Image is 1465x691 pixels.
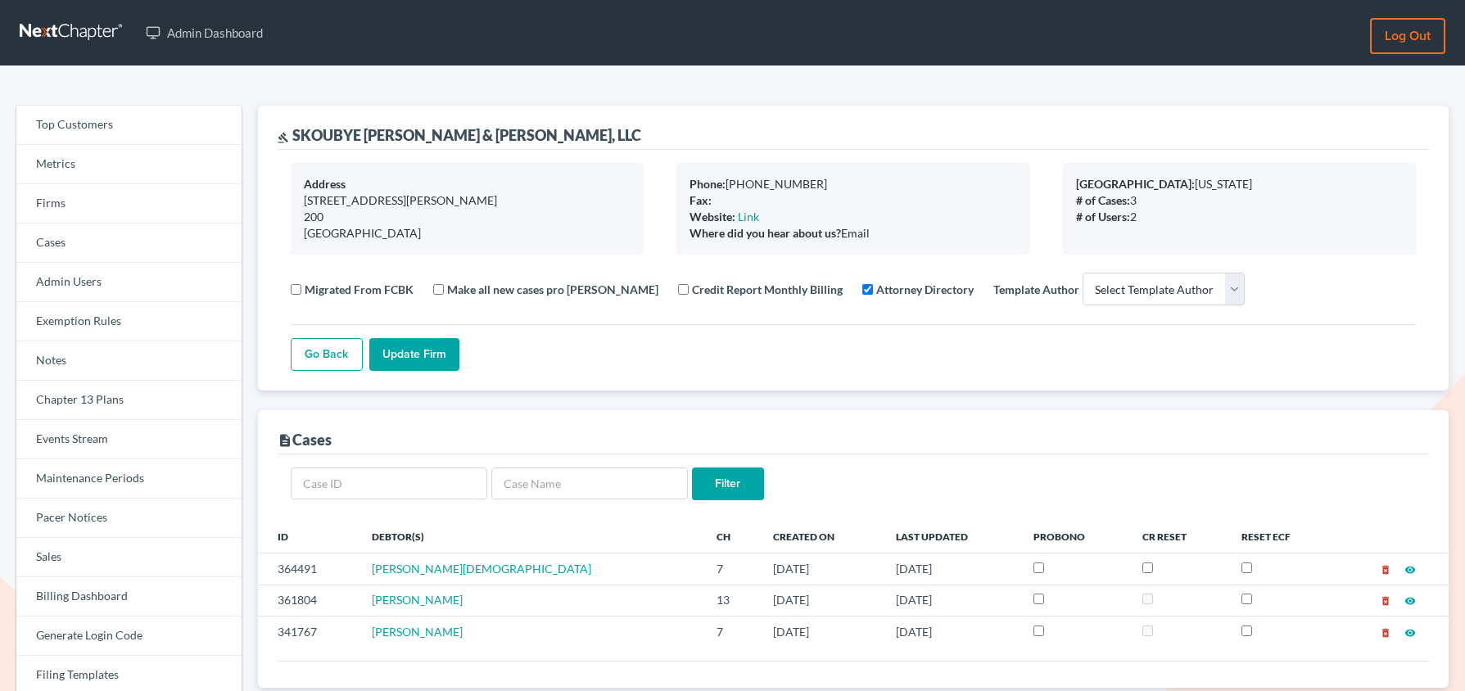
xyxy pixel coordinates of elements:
a: visibility [1404,593,1416,607]
a: Sales [16,538,242,577]
div: [PHONE_NUMBER] [690,176,1016,192]
a: Log out [1370,18,1445,54]
input: Case Name [491,467,688,500]
a: Exemption Rules [16,302,242,341]
i: visibility [1404,627,1416,639]
a: visibility [1404,562,1416,576]
th: Ch [703,520,760,553]
td: [DATE] [883,616,1020,648]
label: Template Author [993,281,1079,298]
div: 200 [304,209,631,225]
i: visibility [1404,564,1416,576]
td: 7 [703,553,760,585]
div: 2 [1076,209,1403,225]
a: Top Customers [16,106,242,145]
td: [DATE] [760,616,883,648]
b: [GEOGRAPHIC_DATA]: [1076,177,1195,191]
th: Created On [760,520,883,553]
label: Migrated From FCBK [305,281,414,298]
a: Admin Users [16,263,242,302]
div: SKOUBYE [PERSON_NAME] & [PERSON_NAME], LLC [278,125,641,145]
a: Chapter 13 Plans [16,381,242,420]
td: [DATE] [883,553,1020,585]
div: Email [690,225,1016,242]
div: [US_STATE] [1076,176,1403,192]
i: gavel [278,132,289,143]
b: Where did you hear about us? [690,226,841,240]
div: [GEOGRAPHIC_DATA] [304,225,631,242]
div: Cases [278,430,332,449]
i: visibility [1404,595,1416,607]
a: Pacer Notices [16,499,242,538]
label: Credit Report Monthly Billing [692,281,843,298]
td: [DATE] [883,585,1020,616]
a: [PERSON_NAME] [372,625,463,639]
a: delete_forever [1380,562,1391,576]
a: Link [738,210,759,224]
input: Update Firm [369,338,459,371]
th: CR Reset [1129,520,1228,553]
a: visibility [1404,625,1416,639]
b: Fax: [690,193,712,207]
td: 364491 [258,553,359,585]
td: 341767 [258,616,359,648]
input: Filter [692,467,764,500]
a: delete_forever [1380,593,1391,607]
td: [DATE] [760,585,883,616]
a: Maintenance Periods [16,459,242,499]
div: [STREET_ADDRESS][PERSON_NAME] [304,192,631,209]
i: delete_forever [1380,564,1391,576]
b: Address [304,177,346,191]
a: Notes [16,341,242,381]
b: # of Users: [1076,210,1130,224]
a: Firms [16,184,242,224]
td: 13 [703,585,760,616]
th: ID [258,520,359,553]
th: ProBono [1020,520,1129,553]
a: [PERSON_NAME] [372,593,463,607]
a: Billing Dashboard [16,577,242,616]
th: Reset ECF [1228,520,1334,553]
label: Make all new cases pro [PERSON_NAME] [447,281,658,298]
th: Last Updated [883,520,1020,553]
label: Attorney Directory [876,281,974,298]
a: Events Stream [16,420,242,459]
a: [PERSON_NAME][DEMOGRAPHIC_DATA] [372,562,591,576]
i: delete_forever [1380,595,1391,607]
input: Case ID [291,467,487,500]
i: delete_forever [1380,627,1391,639]
b: # of Cases: [1076,193,1130,207]
a: Cases [16,224,242,263]
td: [DATE] [760,553,883,585]
b: Website: [690,210,735,224]
a: delete_forever [1380,625,1391,639]
a: Admin Dashboard [138,18,271,47]
td: 7 [703,616,760,648]
b: Phone: [690,177,726,191]
a: Generate Login Code [16,616,242,656]
a: Metrics [16,145,242,184]
th: Debtor(s) [359,520,703,553]
i: description [278,433,292,448]
td: 361804 [258,585,359,616]
div: 3 [1076,192,1403,209]
a: Go Back [291,338,363,371]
